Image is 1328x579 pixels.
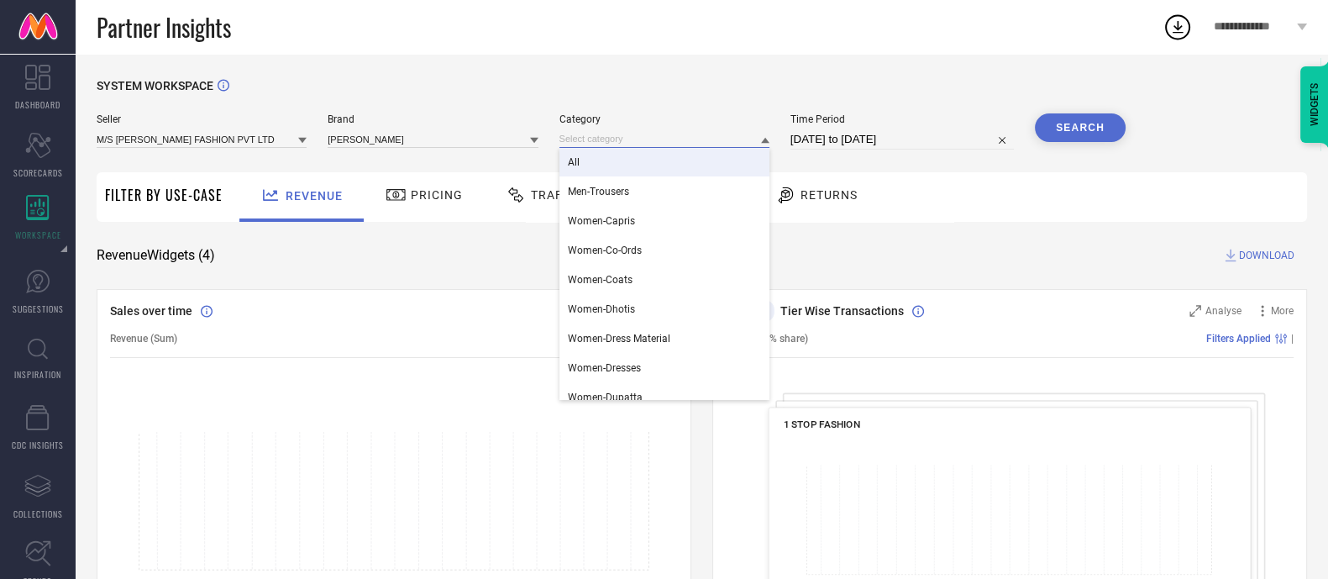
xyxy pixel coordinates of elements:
[1163,12,1193,42] div: Open download list
[568,392,643,403] span: Women-Dupatta
[790,113,1014,125] span: Time Period
[531,188,583,202] span: Traffic
[1291,333,1294,345] span: |
[97,247,215,264] span: Revenue Widgets ( 4 )
[1205,305,1241,317] span: Analyse
[110,304,192,318] span: Sales over time
[568,215,635,227] span: Women-Capris
[784,418,861,430] span: 1 STOP FASHION
[1189,305,1201,317] svg: Zoom
[1271,305,1294,317] span: More
[559,148,769,176] div: All
[15,229,61,241] span: WORKSPACE
[568,362,641,374] span: Women-Dresses
[568,156,580,168] span: All
[13,166,63,179] span: SCORECARDS
[568,274,633,286] span: Women-Coats
[97,79,213,92] span: SYSTEM WORKSPACE
[1035,113,1126,142] button: Search
[559,236,769,265] div: Women-Co-Ords
[559,113,769,125] span: Category
[559,266,769,294] div: Women-Coats
[559,295,769,324] div: Women-Dhotis
[13,508,63,520] span: COLLECTIONS
[559,177,769,206] div: Men-Trousers
[559,383,769,412] div: Women-Dupatta
[1239,247,1294,264] span: DOWNLOAD
[14,368,61,381] span: INSPIRATION
[13,303,64,315] span: SUGGESTIONS
[105,185,223,205] span: Filter By Use-Case
[780,304,904,318] span: Tier Wise Transactions
[110,333,177,345] span: Revenue (Sum)
[568,245,642,256] span: Women-Co-Ords
[559,130,769,148] input: Select category
[97,113,307,125] span: Seller
[12,439,64,451] span: CDC INSIGHTS
[559,324,769,353] div: Women-Dress Material
[15,98,60,111] span: DASHBOARD
[559,354,769,382] div: Women-Dresses
[559,207,769,235] div: Women-Capris
[1206,333,1271,345] span: Filters Applied
[286,189,343,203] span: Revenue
[800,188,858,202] span: Returns
[790,129,1014,150] input: Select time period
[328,113,538,125] span: Brand
[568,303,635,315] span: Women-Dhotis
[97,10,231,45] span: Partner Insights
[568,333,670,345] span: Women-Dress Material
[411,188,463,202] span: Pricing
[568,186,629,197] span: Men-Trousers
